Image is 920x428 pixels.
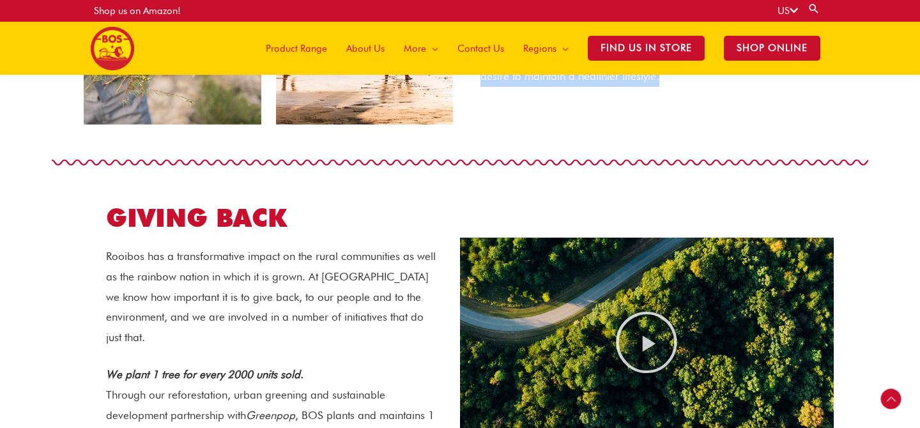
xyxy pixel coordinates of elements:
a: More [394,22,448,75]
div: Play Video [615,310,678,374]
a: Product Range [256,22,337,75]
span: SHOP ONLINE [724,36,820,61]
h2: GIVING BACK [106,202,441,234]
a: Contact Us [448,22,514,75]
img: BOS United States [91,27,134,70]
p: Rooibos has a transformative impact on the rural communities as well as the rainbow nation in whi... [106,247,441,348]
span: Regions [523,29,556,68]
a: US [778,5,798,17]
a: SHOP ONLINE [714,22,830,75]
a: Find Us in Store [578,22,714,75]
span: Contact Us [457,29,504,68]
em: Greenpop [246,409,295,422]
span: About Us [346,29,385,68]
em: We plant 1 tree for every 2000 units sold. [106,368,303,381]
span: Find Us in Store [588,36,705,61]
a: Regions [514,22,578,75]
a: Search button [808,3,820,15]
span: More [404,29,426,68]
nav: Site Navigation [247,22,830,75]
span: Product Range [266,29,327,68]
a: About Us [337,22,394,75]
